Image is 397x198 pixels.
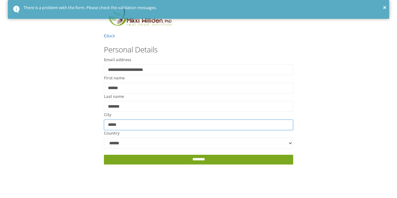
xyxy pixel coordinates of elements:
div: There is a problem with the form. Please check the validation messages. [24,5,384,11]
label: City [104,112,111,118]
label: Last name [104,94,124,100]
label: Country [104,130,120,136]
a: Back [104,33,115,39]
label: Email address [104,57,131,63]
button: × [383,3,386,12]
label: First name [104,75,125,81]
h3: Personal Details [104,45,293,54]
